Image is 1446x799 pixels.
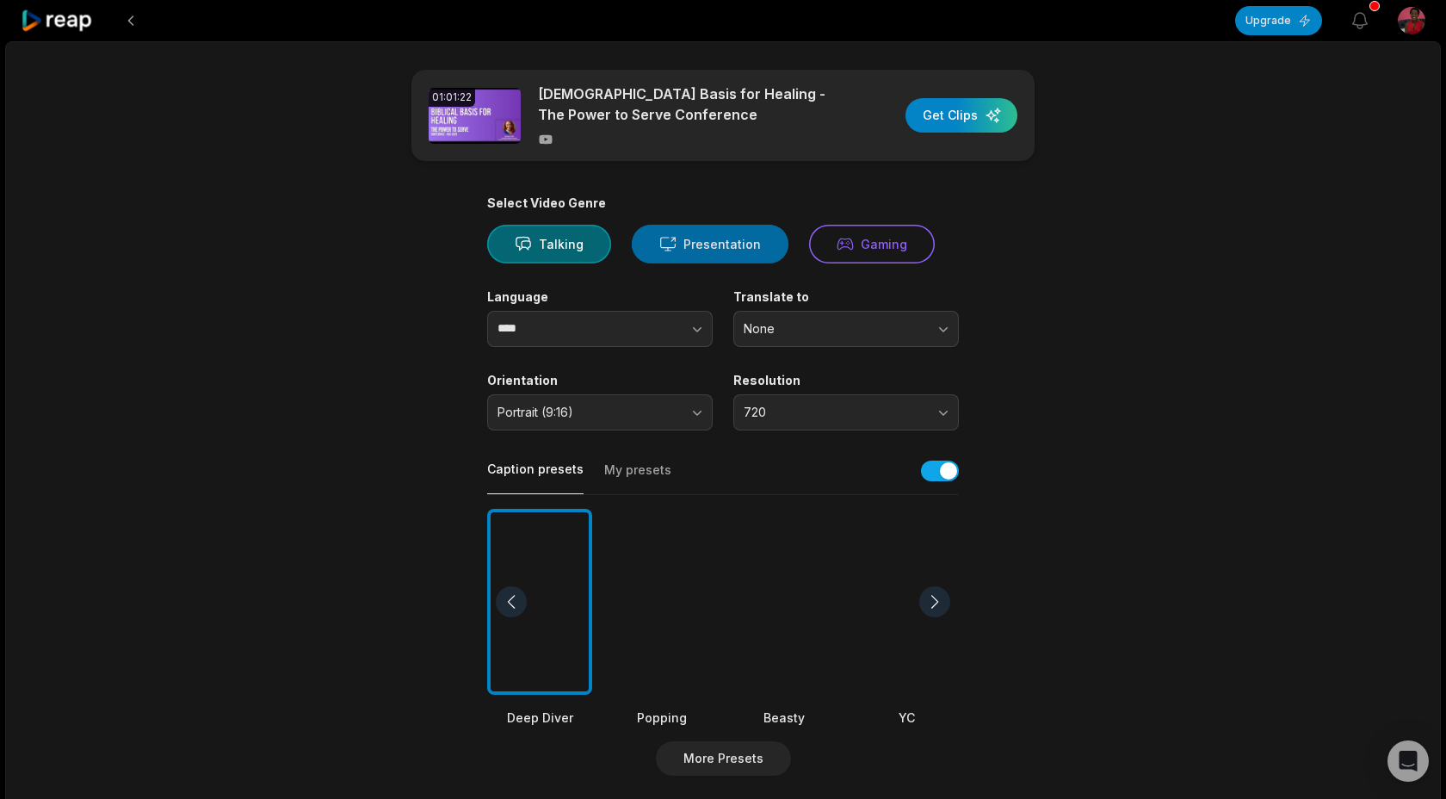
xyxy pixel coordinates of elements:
[487,289,713,305] label: Language
[1387,740,1429,782] div: Open Intercom Messenger
[733,289,959,305] label: Translate to
[609,709,714,727] div: Popping
[905,98,1017,133] button: Get Clips
[487,195,959,211] div: Select Video Genre
[632,225,788,263] button: Presentation
[487,394,713,430] button: Portrait (9:16)
[809,225,935,263] button: Gaming
[733,373,959,388] label: Resolution
[487,709,592,727] div: Deep Diver
[429,88,475,107] div: 01:01:22
[744,321,924,337] span: None
[733,394,959,430] button: 720
[487,461,584,494] button: Caption presets
[732,709,837,727] div: Beasty
[656,741,791,776] button: More Presets
[487,373,713,388] label: Orientation
[497,405,678,420] span: Portrait (9:16)
[538,84,835,125] p: [DEMOGRAPHIC_DATA] Basis for Healing - The Power to Serve Conference
[1235,6,1322,35] button: Upgrade
[487,225,611,263] button: Talking
[604,461,671,494] button: My presets
[744,405,924,420] span: 720
[854,709,959,727] div: YC
[733,311,959,347] button: None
